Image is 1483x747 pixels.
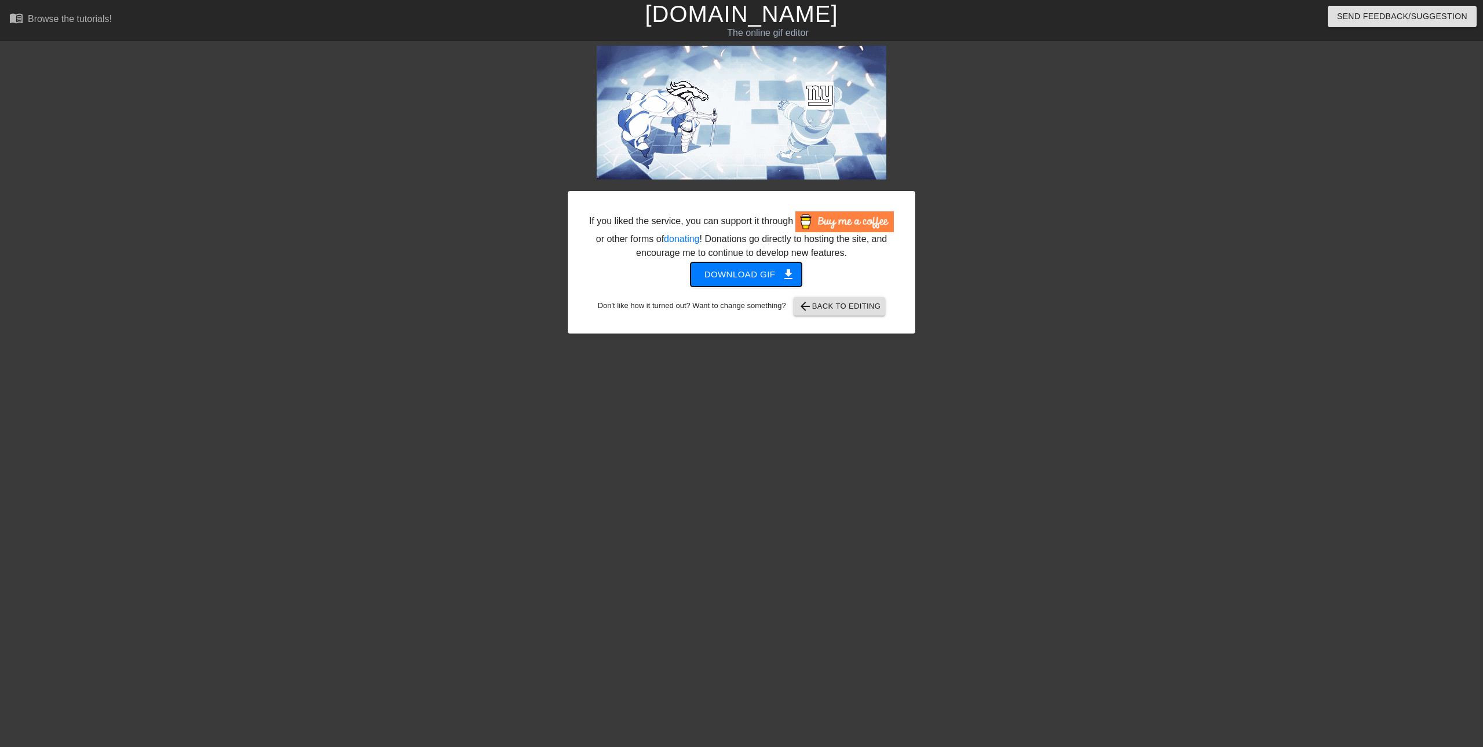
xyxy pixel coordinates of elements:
span: menu_book [9,11,23,25]
div: If you liked the service, you can support it through or other forms of ! Donations go directly to... [588,211,895,260]
img: JbWHabFO.gif [597,46,886,180]
img: Buy Me A Coffee [795,211,894,232]
span: arrow_back [798,299,812,313]
button: Send Feedback/Suggestion [1328,6,1477,27]
a: Download gif [681,269,802,279]
span: Back to Editing [798,299,881,313]
span: Send Feedback/Suggestion [1337,9,1467,24]
button: Download gif [691,262,802,287]
div: The online gif editor [500,26,1035,40]
a: Browse the tutorials! [9,11,112,29]
button: Back to Editing [794,297,886,316]
a: donating [664,234,699,244]
span: Download gif [704,267,788,282]
span: get_app [781,268,795,281]
a: [DOMAIN_NAME] [645,1,838,27]
div: Don't like how it turned out? Want to change something? [586,297,897,316]
div: Browse the tutorials! [28,14,112,24]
